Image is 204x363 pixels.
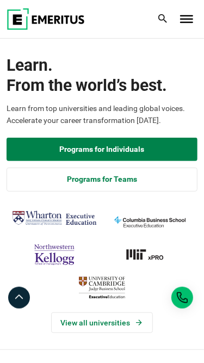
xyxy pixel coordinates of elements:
[7,168,197,192] a: Explore for Business
[7,55,197,96] h1: Learn.
[7,75,197,96] span: From the world’s best.
[108,241,193,269] img: MIT xPRO
[108,241,193,269] a: MIT-xPRO
[12,241,97,269] img: northwestern-kellogg
[7,102,197,127] p: Learn from top universities and leading global voices. Accelerate your career transformation [DATE].
[7,138,197,162] a: Explore Programs
[108,208,193,236] img: columbia-business-school
[180,15,193,23] button: Toggle Menu
[12,208,97,229] img: Wharton Executive Education
[60,274,145,302] img: cambridge-judge-business-school
[51,312,153,333] a: View Universities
